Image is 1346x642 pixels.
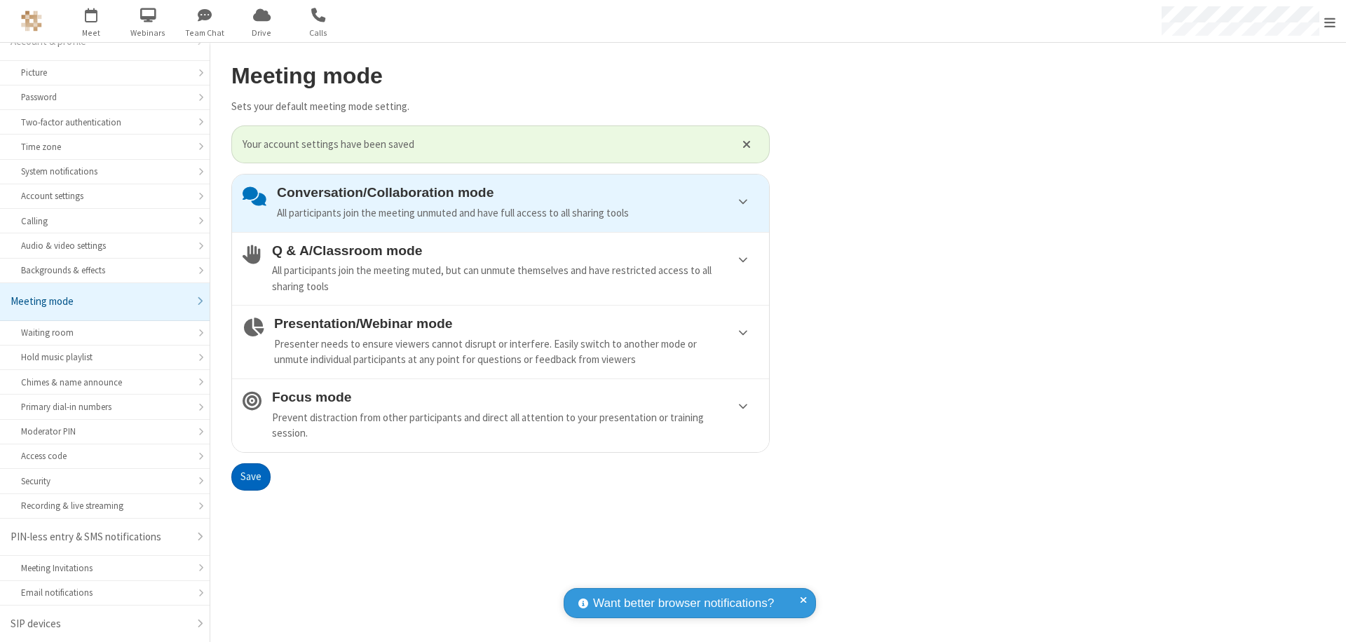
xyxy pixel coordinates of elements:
div: Security [21,474,189,488]
img: QA Selenium DO NOT DELETE OR CHANGE [21,11,42,32]
div: Primary dial-in numbers [21,400,189,414]
div: System notifications [21,165,189,178]
div: Audio & video settings [21,239,189,252]
div: Meeting Invitations [21,561,189,575]
div: Meeting mode [11,294,189,310]
div: All participants join the meeting unmuted and have full access to all sharing tools [277,205,759,221]
span: Team Chat [179,27,231,39]
div: Backgrounds & effects [21,264,189,277]
span: Webinars [122,27,175,39]
span: Drive [236,27,288,39]
span: Want better browser notifications? [593,594,774,613]
div: Moderator PIN [21,425,189,438]
button: Close alert [735,134,759,155]
p: Sets your default meeting mode setting. [231,99,770,115]
div: Picture [21,66,189,79]
div: Password [21,90,189,104]
h4: Conversation/Collaboration mode [277,185,759,200]
div: Access code [21,449,189,463]
span: Calls [292,27,345,39]
div: PIN-less entry & SMS notifications [11,529,189,545]
div: Hold music playlist [21,350,189,364]
div: Account settings [21,189,189,203]
div: Email notifications [21,586,189,599]
div: Waiting room [21,326,189,339]
span: Meet [65,27,118,39]
div: Calling [21,214,189,228]
div: Recording & live streaming [21,499,189,512]
div: Presenter needs to ensure viewers cannot disrupt or interfere. Easily switch to another mode or u... [274,336,759,368]
h4: Q & A/Classroom mode [272,243,759,258]
div: SIP devices [11,616,189,632]
div: Prevent distraction from other participants and direct all attention to your presentation or trai... [272,410,759,442]
div: All participants join the meeting muted, but can unmute themselves and have restricted access to ... [272,263,759,294]
div: Time zone [21,140,189,153]
button: Save [231,463,271,491]
h2: Meeting mode [231,64,770,88]
div: Chimes & name announce [21,376,189,389]
div: Two-factor authentication [21,116,189,129]
h4: Focus mode [272,390,759,404]
span: Your account settings have been saved [243,137,725,153]
h4: Presentation/Webinar mode [274,316,759,331]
